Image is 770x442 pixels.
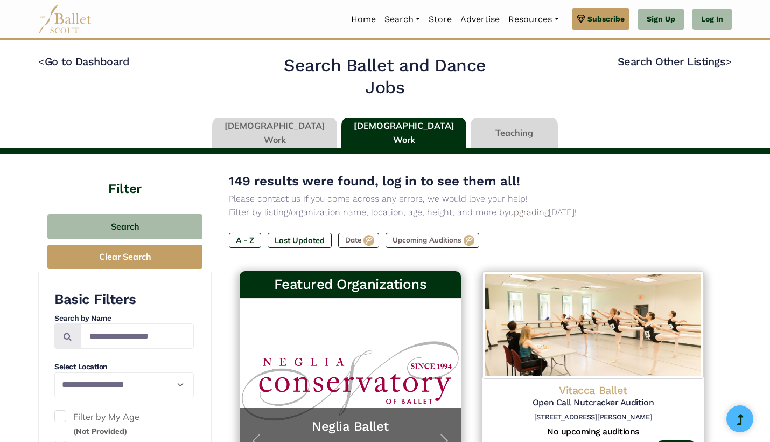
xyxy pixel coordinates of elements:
img: Logo [482,271,704,379]
code: > [725,54,732,68]
label: Date [338,233,379,248]
button: Search [47,214,202,239]
h2: Search Ballet and Dance Jobs [264,54,507,99]
a: <Go to Dashboard [38,55,129,68]
a: Sign Up [638,9,684,30]
h4: Filter [38,154,212,198]
a: Resources [504,8,563,31]
a: Subscribe [572,8,629,30]
input: Search by names... [80,323,194,349]
li: [DEMOGRAPHIC_DATA] Work [339,118,468,149]
h4: Select Location [54,362,194,372]
p: Filter by listing/organization name, location, age, height, and more by [DATE]! [229,205,715,219]
a: Neglia Ballet [250,418,450,435]
small: (Not Provided) [73,426,127,436]
h4: Vitacca Ballet [491,383,695,397]
h5: No upcoming auditions [491,426,695,438]
code: < [38,54,45,68]
label: A - Z [229,233,261,248]
h3: Featured Organizations [248,275,452,294]
li: [DEMOGRAPHIC_DATA] Work [210,118,339,149]
h5: Open Call Nutcracker Audition [491,397,695,409]
a: Log In [692,9,732,30]
p: Please contact us if you come across any errors, we would love your help! [229,192,715,206]
img: gem.svg [577,13,585,25]
h3: Basic Filters [54,291,194,309]
label: Filter by My Age [54,410,194,438]
h4: Search by Name [54,313,194,324]
a: Store [424,8,456,31]
h6: [STREET_ADDRESS][PERSON_NAME] [491,413,695,422]
a: upgrading [509,207,549,217]
label: Last Updated [268,233,332,248]
span: Subscribe [587,13,625,25]
a: Search [380,8,424,31]
button: Clear Search [47,245,202,269]
a: Advertise [456,8,504,31]
a: Home [347,8,380,31]
a: Search Other Listings> [618,55,732,68]
label: Upcoming Auditions [386,233,479,248]
li: Teaching [468,118,560,149]
span: 149 results were found, log in to see them all! [229,174,520,189]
